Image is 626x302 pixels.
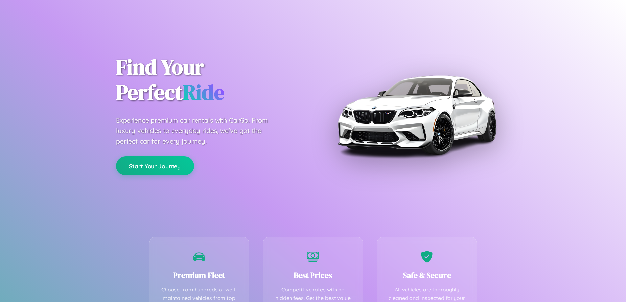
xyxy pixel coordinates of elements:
[183,78,224,106] span: Ride
[273,270,353,281] h3: Best Prices
[116,156,194,175] button: Start Your Journey
[116,115,280,147] p: Experience premium car rentals with CarGo. From luxury vehicles to everyday rides, we've got the ...
[335,33,499,197] img: Premium BMW car rental vehicle
[387,270,467,281] h3: Safe & Secure
[159,270,240,281] h3: Premium Fleet
[116,55,303,105] h1: Find Your Perfect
